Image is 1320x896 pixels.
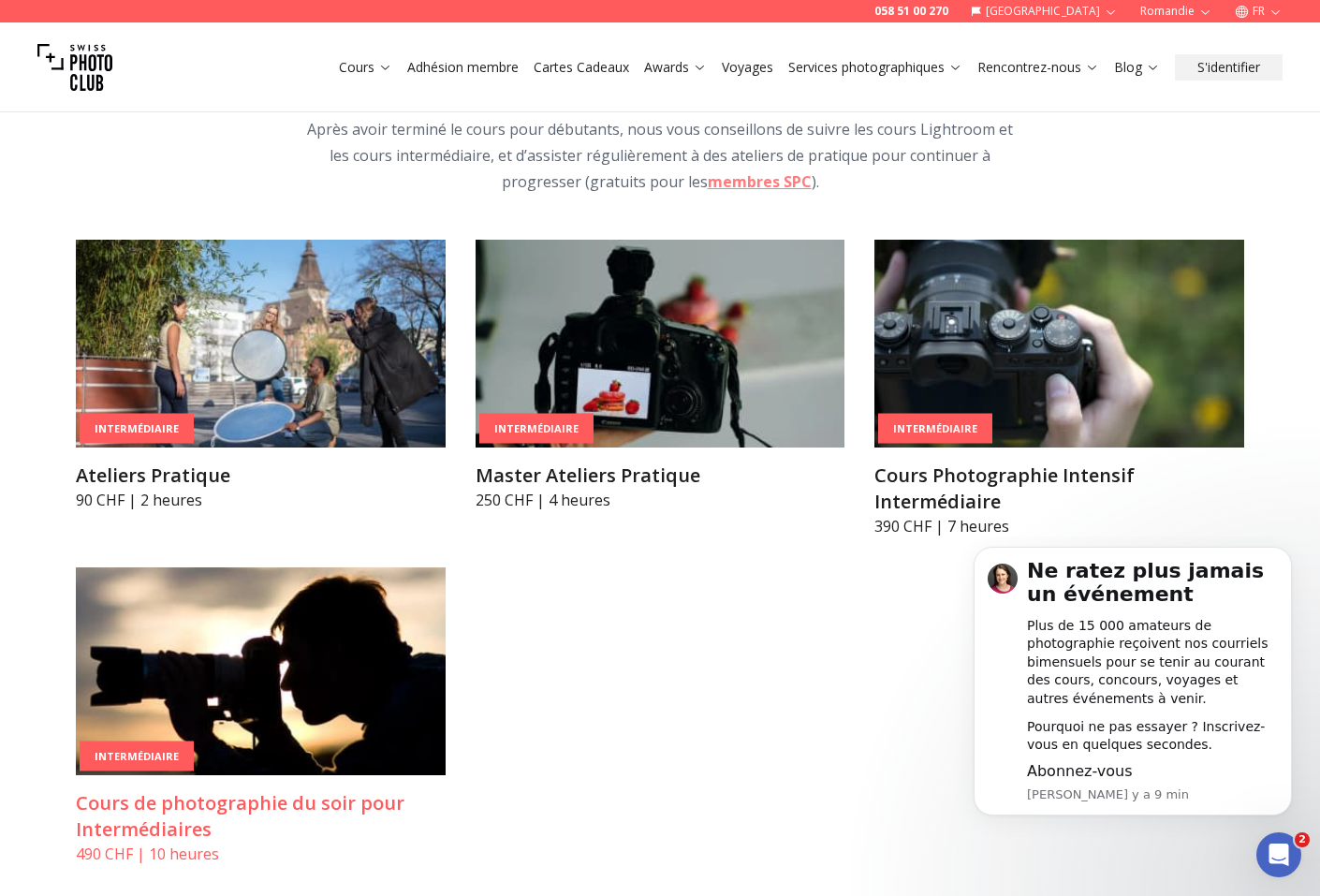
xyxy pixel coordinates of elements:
a: Cours Photographie Intensif IntermédiaireIntermédiaireCours Photographie Intensif Intermédiaire39... [874,240,1244,537]
a: Cartes Cadeaux [534,58,629,77]
div: Intermédiaire [80,413,194,444]
span: 2 [1295,832,1310,847]
p: 490 CHF | 10 heures [76,843,446,865]
img: Ateliers Pratique [76,240,446,448]
a: Ateliers PratiqueIntermédiaireAteliers Pratique90 CHF | 2 heures [76,240,446,511]
p: 90 CHF | 2 heures [76,489,446,511]
p: 390 CHF | 7 heures [874,515,1244,537]
a: 058 51 00 270 [874,4,948,19]
a: Awards [644,58,707,77]
img: Swiss photo club [37,30,112,105]
button: Rencontrez-nous [970,54,1107,81]
button: Cours [331,54,400,81]
a: Voyages [722,58,773,77]
a: Master Ateliers PratiqueIntermédiaireMaster Ateliers Pratique250 CHF | 4 heures [476,240,845,511]
div: Intermédiaire [80,741,194,771]
button: Cartes Cadeaux [526,54,637,81]
button: Services photographiques [781,54,970,81]
img: Cours de photographie du soir pour Intermédiaires [76,567,446,775]
button: S'identifier [1175,54,1283,81]
h3: Ateliers Pratique [76,463,446,489]
img: Master Ateliers Pratique [476,240,845,448]
span: Après avoir terminé le cours pour débutants, nous vous conseillons de suivre les cours Lightroom ... [307,119,1013,192]
div: Intermédiaire [479,413,594,444]
a: membres SPC [708,171,812,192]
h3: Master Ateliers Pratique [476,463,845,489]
div: Intermédiaire [878,413,992,444]
button: Blog [1107,54,1167,81]
a: Adhésion membre [407,58,519,77]
h3: Cours de photographie du soir pour Intermédiaires [76,790,446,843]
button: Voyages [714,54,781,81]
a: Blog [1114,58,1160,77]
a: Rencontrez-nous [977,58,1099,77]
a: Cours de photographie du soir pour IntermédiairesIntermédiaireCours de photographie du soir pour ... [76,567,446,865]
button: Awards [637,54,714,81]
p: 250 CHF | 4 heures [476,489,845,511]
h3: Cours Photographie Intensif Intermédiaire [874,463,1244,515]
iframe: Intercom notifications message [946,536,1320,845]
iframe: Intercom live chat [1256,832,1301,877]
img: Cours Photographie Intensif Intermédiaire [874,240,1244,448]
a: Cours [339,58,392,77]
a: Services photographiques [788,58,962,77]
button: Adhésion membre [400,54,526,81]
